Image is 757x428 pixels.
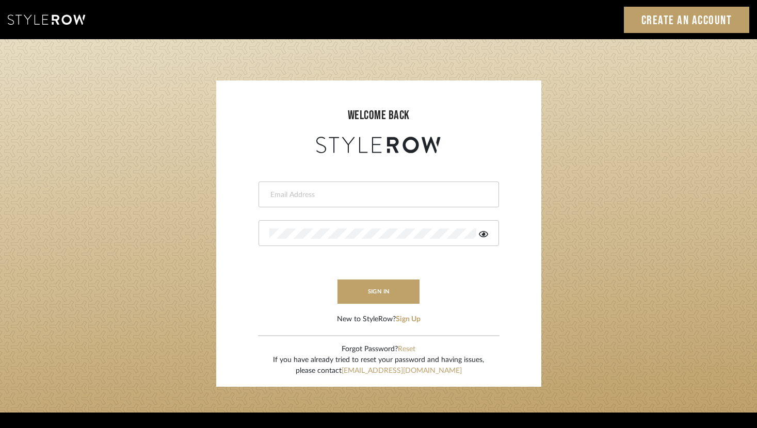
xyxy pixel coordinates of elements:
div: Forgot Password? [273,344,484,355]
div: If you have already tried to reset your password and having issues, please contact [273,355,484,376]
a: Create an Account [624,7,750,33]
button: Reset [398,344,415,355]
div: New to StyleRow? [337,314,421,325]
a: [EMAIL_ADDRESS][DOMAIN_NAME] [342,367,462,374]
button: sign in [337,279,420,304]
input: Email Address [269,190,486,200]
button: Sign Up [396,314,421,325]
div: welcome back [227,106,531,125]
